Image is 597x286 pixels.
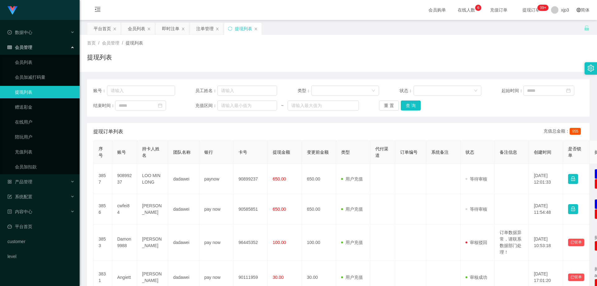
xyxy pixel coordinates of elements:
[7,45,32,50] span: 会员管理
[576,8,581,12] i: 图标: global
[137,224,168,261] td: [PERSON_NAME]
[99,146,103,158] span: 序号
[341,240,363,245] span: 用户充值
[341,150,350,155] span: 类型
[15,161,75,173] a: 会员加扣款
[94,194,112,224] td: 3856
[94,23,111,35] div: 平台首页
[122,40,123,45] span: /
[195,87,217,94] span: 员工姓名：
[93,102,115,109] span: 结束时间：
[15,71,75,83] a: 会员加减打码量
[519,8,543,12] span: 提现订单
[112,194,137,224] td: cwfei84
[477,5,479,11] p: 6
[117,150,126,155] span: 账号
[15,101,75,113] a: 赠送彩金
[7,30,32,35] span: 数据中心
[87,53,112,62] h1: 提现列表
[273,176,286,181] span: 650.00
[128,23,145,35] div: 会员列表
[235,23,252,35] div: 提现列表
[113,27,117,31] i: 图标: close
[465,176,487,181] span: 等待审核
[168,224,199,261] td: dadawei
[168,194,199,224] td: dadawei
[302,164,336,194] td: 650.00
[204,150,213,155] span: 银行
[568,274,584,281] button: 已锁单
[431,150,449,155] span: 系统备注
[487,8,511,12] span: 充值订单
[465,240,487,245] span: 审核驳回
[195,102,217,109] span: 充值区间：
[147,27,151,31] i: 图标: close
[502,87,523,94] span: 起始时间：
[87,0,108,20] i: 图标: menu-fold
[568,146,581,158] span: 是否锁单
[15,131,75,143] a: 陪玩用户
[217,86,277,96] input: 请输入
[7,194,32,199] span: 系统配置
[254,27,258,31] i: 图标: close
[7,6,17,15] img: logo.9652507e.png
[465,207,487,212] span: 等待审核
[584,25,590,31] i: 图标: unlock
[217,101,277,110] input: 请输入最小值为
[158,103,162,108] i: 图标: calendar
[162,23,179,35] div: 即时注单
[273,150,290,155] span: 提现金额
[15,116,75,128] a: 在线用户
[465,150,474,155] span: 状态
[228,26,232,31] i: 图标: sync
[298,87,312,94] span: 类型：
[7,209,12,214] i: 图标: profile
[455,8,478,12] span: 在线人数
[400,150,418,155] span: 订单编号
[495,224,529,261] td: 订单数据异常，请联系数据部门处理！
[537,5,548,11] sup: 240
[341,207,363,212] span: 用户充值
[544,128,583,135] div: 充值总金额：
[7,179,32,184] span: 产品管理
[273,207,286,212] span: 650.00
[234,194,268,224] td: 90585851
[137,194,168,224] td: [PERSON_NAME]
[7,250,75,263] a: level
[341,176,363,181] span: 用户充值
[307,150,329,155] span: 变更前金额
[142,146,160,158] span: 持卡人姓名
[234,224,268,261] td: 96445352
[15,86,75,98] a: 提现列表
[273,275,284,280] span: 30.00
[465,275,487,280] span: 审核成功
[168,164,199,194] td: dadawei
[568,174,578,184] button: 图标: lock
[93,128,123,135] span: 提现订单列表
[400,87,414,94] span: 状态：
[173,150,191,155] span: 团队名称
[7,235,75,248] a: customer
[7,30,12,35] i: 图标: check-circle-o
[277,102,288,109] span: ~
[570,128,581,135] span: 955
[534,150,551,155] span: 创建时间
[181,27,185,31] i: 图标: close
[7,220,75,233] a: 图标: dashboard平台首页
[379,101,399,110] button: 重 置
[302,224,336,261] td: 100.00
[94,164,112,194] td: 3857
[87,40,96,45] span: 首页
[273,240,286,245] span: 100.00
[112,164,137,194] td: 90899237
[93,87,107,94] span: 账号：
[199,164,234,194] td: paynow
[529,194,563,224] td: [DATE] 11:54:48
[288,101,359,110] input: 请输入最大值为
[475,5,481,11] sup: 6
[102,40,119,45] span: 会员管理
[372,89,375,93] i: 图标: down
[137,164,168,194] td: LOO MIN LONG
[15,146,75,158] a: 充值列表
[238,150,247,155] span: 卡号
